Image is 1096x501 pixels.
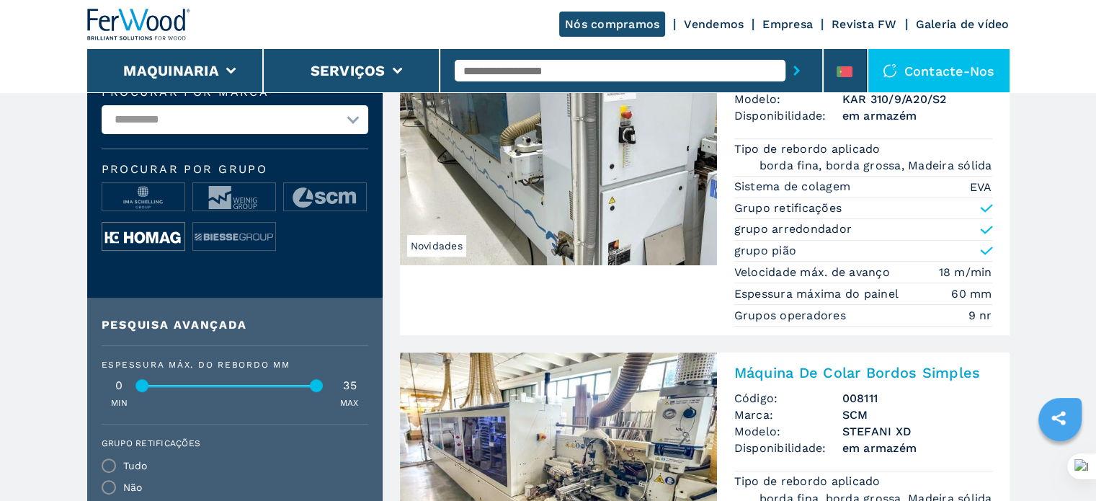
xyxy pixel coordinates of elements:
span: Modelo: [734,423,842,440]
span: Disponibilidade: [734,440,842,456]
img: Ferwood [87,9,191,40]
h3: 008111 [842,390,992,407]
h3: SCM [842,407,992,423]
a: Vendemos [684,17,744,31]
span: Marca: [734,407,842,423]
div: Não [123,482,143,492]
h3: KAR 310/9/A20/S2 [842,91,992,107]
h2: Máquina De Colar Bordos Simples [734,364,992,381]
span: Disponibilidade: [734,107,842,124]
img: Contacte-nos [883,63,897,78]
p: Tipo de rebordo aplicado [734,141,884,157]
img: image [102,223,184,252]
iframe: Chat [1035,436,1085,490]
a: Máquina De Colar Bordos Simples HOMAG KAR 310/9/A20/S2NovidadesMáquina De Colar Bordos SimplesCód... [400,20,1010,336]
p: MIN [111,397,128,409]
button: Serviços [311,62,386,79]
a: sharethis [1041,400,1077,436]
label: Procurar por marca [102,87,368,98]
span: Novidades [407,235,466,257]
div: Espessura máx. do rebordo mm [102,360,368,369]
img: Máquina De Colar Bordos Simples HOMAG KAR 310/9/A20/S2 [400,20,717,265]
em: 9 nr [968,307,992,324]
p: Grupo retificações [734,200,842,216]
label: Grupo retificações [102,439,360,448]
a: Nós compramos [559,12,665,37]
a: Revista FW [832,17,897,31]
img: image [102,183,184,212]
div: Contacte-nos [868,49,1010,92]
p: Grupos operadores [734,308,850,324]
em: 60 mm [951,285,992,302]
button: submit-button [785,54,808,87]
span: Modelo: [734,91,842,107]
span: em armazém [842,440,992,456]
div: 35 [332,380,368,391]
a: Galeria de vídeo [916,17,1010,31]
img: image [284,183,366,212]
div: Tudo [123,461,148,471]
h3: STEFANI XD [842,423,992,440]
div: 0 [102,380,138,391]
div: Pesquisa avançada [102,319,368,331]
p: Sistema de colagem [734,179,855,195]
em: EVA [970,179,992,195]
p: grupo arredondador [734,221,852,237]
em: 18 m/min [939,264,992,280]
span: Código: [734,390,842,407]
span: em armazém [842,107,992,124]
p: Velocidade máx. de avanço [734,265,894,280]
span: Procurar por grupo [102,164,368,175]
img: image [193,183,275,212]
a: Empresa [762,17,813,31]
img: image [193,223,275,252]
p: MAX [340,397,359,409]
p: Espessura máxima do painel [734,286,903,302]
em: borda fina, borda grossa, Madeira sólida [759,157,992,174]
button: Maquinaria [123,62,219,79]
p: grupo pião [734,243,797,259]
p: Tipo de rebordo aplicado [734,474,884,489]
